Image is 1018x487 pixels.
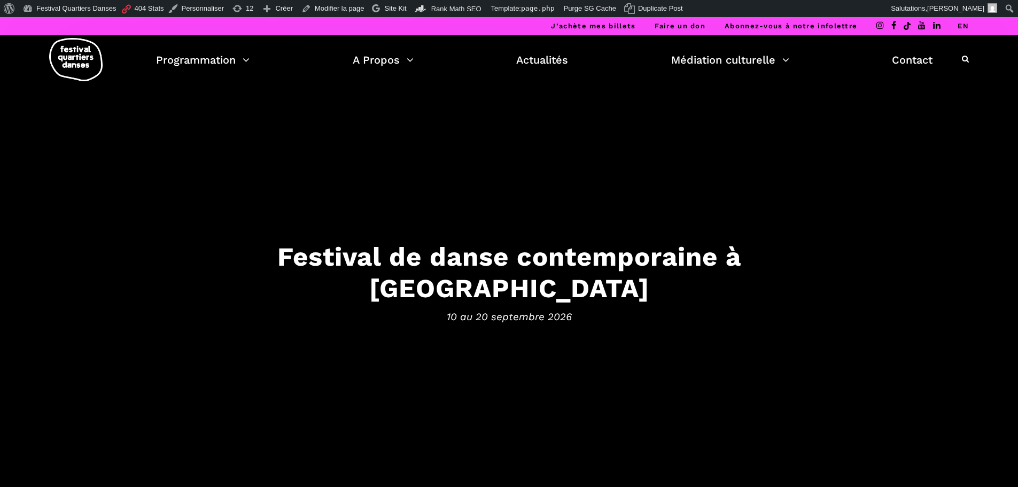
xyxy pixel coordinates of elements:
a: Actualités [516,51,568,69]
span: [PERSON_NAME] [927,4,984,12]
a: EN [958,22,969,30]
a: A Propos [353,51,414,69]
a: Faire un don [655,22,705,30]
a: Programmation [156,51,250,69]
span: 10 au 20 septembre 2026 [178,309,841,325]
a: Abonnez-vous à notre infolettre [725,22,857,30]
a: J’achète mes billets [551,22,635,30]
span: Site Kit [384,4,406,12]
a: Médiation culturelle [671,51,789,69]
h3: Festival de danse contemporaine à [GEOGRAPHIC_DATA] [178,241,841,304]
span: Rank Math SEO [431,5,481,13]
a: Contact [892,51,932,69]
span: page.php [521,4,555,12]
img: logo-fqd-med [49,38,103,81]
